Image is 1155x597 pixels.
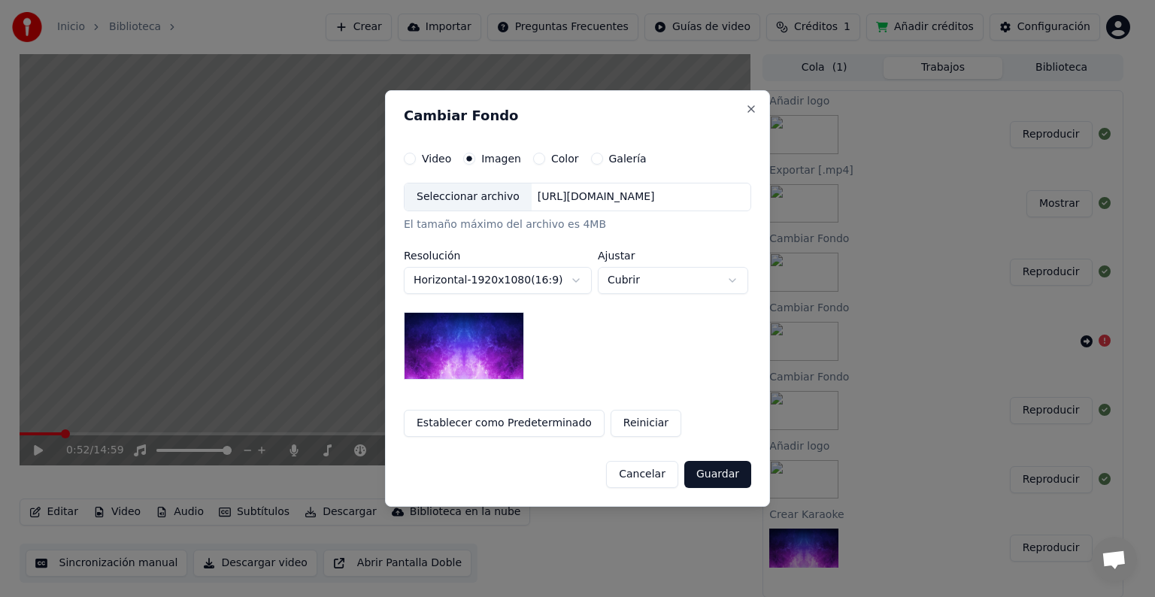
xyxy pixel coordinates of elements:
[481,153,521,164] label: Imagen
[684,461,751,488] button: Guardar
[598,250,748,261] label: Ajustar
[422,153,451,164] label: Video
[606,461,678,488] button: Cancelar
[404,217,751,232] div: El tamaño máximo del archivo es 4MB
[611,410,681,437] button: Reiniciar
[609,153,647,164] label: Galería
[405,183,532,211] div: Seleccionar archivo
[404,410,605,437] button: Establecer como Predeterminado
[532,189,661,205] div: [URL][DOMAIN_NAME]
[551,153,579,164] label: Color
[404,250,592,261] label: Resolución
[404,109,751,123] h2: Cambiar Fondo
